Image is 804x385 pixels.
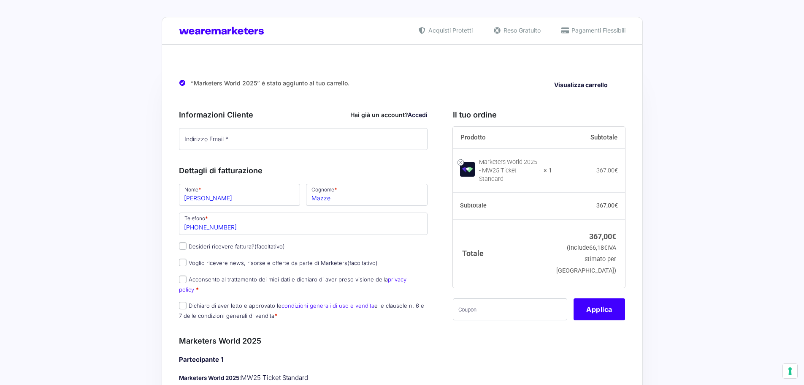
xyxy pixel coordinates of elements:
[179,242,187,250] input: Desideri ricevere fattura?(facoltativo)
[179,259,378,266] label: Voglio ricevere news, risorse e offerte da parte di Marketers
[426,26,473,35] span: Acquisti Protetti
[179,302,424,319] label: Dichiaro di aver letto e approvato le e le clausole n. 6 e 7 delle condizioni generali di vendita
[179,276,406,292] label: Acconsento al trattamento dei miei dati e dichiaro di aver preso visione della
[453,127,552,149] th: Prodotto
[408,111,428,118] a: Accedi
[556,244,616,274] small: (include IVA stimato per [GEOGRAPHIC_DATA])
[254,243,285,250] span: (facoltativo)
[179,184,300,206] input: Nome *
[615,167,618,174] span: €
[548,79,614,92] a: Visualizza carrello
[179,276,406,292] a: privacy policy
[453,109,625,120] h3: Il tuo ordine
[501,26,541,35] span: Reso Gratuito
[574,298,625,320] button: Applica
[596,202,618,209] bdi: 367,00
[479,158,538,183] div: Marketers World 2025 - MW25 Ticket Standard
[453,298,567,320] input: Coupon
[596,167,618,174] bdi: 367,00
[460,162,475,177] img: Marketers World 2025 - MW25 Ticket Standard
[179,109,428,120] h3: Informazioni Cliente
[179,259,187,266] input: Voglio ricevere news, risorse e offerte da parte di Marketers(facoltativo)
[179,213,428,235] input: Telefono *
[179,335,428,347] h3: Marketers World 2025
[453,219,552,287] th: Totale
[783,364,797,378] button: Le tue preferenze relative al consenso per le tecnologie di tracciamento
[453,192,552,219] th: Subtotale
[179,165,428,176] h3: Dettagli di fatturazione
[347,259,378,266] span: (facoltativo)
[179,374,241,381] strong: Marketers World 2025:
[589,232,616,241] bdi: 367,00
[615,202,618,209] span: €
[179,73,625,94] div: “Marketers World 2025” è stato aggiunto al tuo carrello.
[179,243,285,250] label: Desideri ricevere fattura?
[179,128,428,150] input: Indirizzo Email *
[179,276,187,283] input: Acconsento al trattamento dei miei dati e dichiaro di aver preso visione dellaprivacy policy
[604,244,607,251] span: €
[179,355,428,365] h4: Partecipante 1
[612,232,616,241] span: €
[589,244,607,251] span: 66,18
[350,110,428,119] div: Hai già un account?
[282,302,374,309] a: condizioni generali di uso e vendita
[544,167,552,175] strong: × 1
[552,127,625,149] th: Subtotale
[179,373,428,383] p: MW25 Ticket Standard
[569,26,625,35] span: Pagamenti Flessibili
[179,302,187,309] input: Dichiaro di aver letto e approvato lecondizioni generali di uso e venditae le clausole n. 6 e 7 d...
[306,184,428,206] input: Cognome *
